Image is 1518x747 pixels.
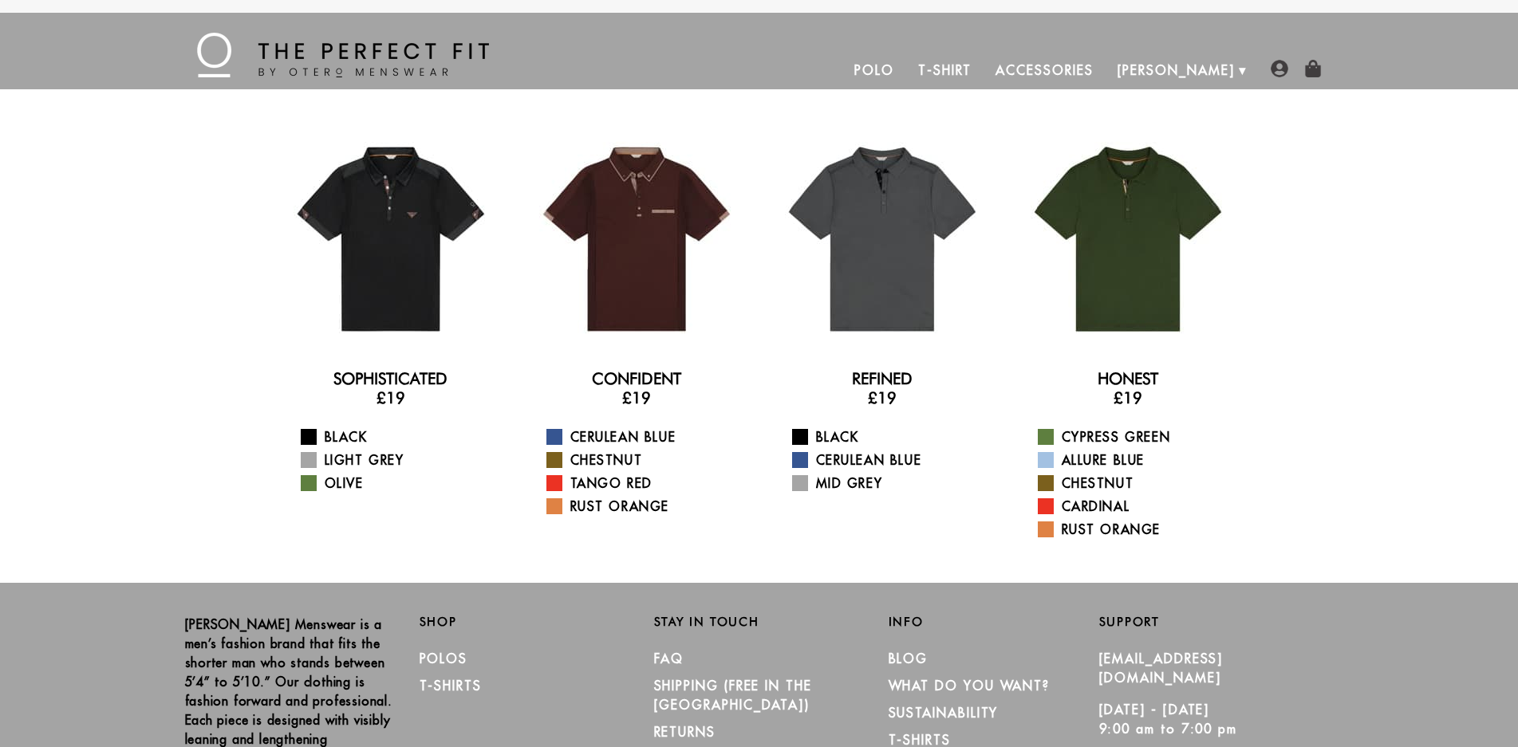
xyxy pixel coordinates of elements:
[420,651,468,666] a: Polos
[889,705,999,721] a: Sustainability
[546,474,747,493] a: Tango Red
[281,388,501,407] h3: £19
[420,615,630,629] h2: Shop
[1018,388,1238,407] h3: £19
[1038,427,1238,446] a: Cypress Green
[1038,450,1238,470] a: Allure Blue
[654,678,812,713] a: SHIPPING (Free in the [GEOGRAPHIC_DATA])
[842,51,906,89] a: Polo
[197,33,489,77] img: The Perfect Fit - by Otero Menswear - Logo
[1099,700,1310,738] p: [DATE] - [DATE] 9:00 am to 7:00 pm
[1106,51,1247,89] a: [PERSON_NAME]
[889,615,1099,629] h2: Info
[1098,369,1158,388] a: Honest
[1099,615,1334,629] h2: Support
[654,615,865,629] h2: Stay in Touch
[1099,651,1224,686] a: [EMAIL_ADDRESS][DOMAIN_NAME]
[546,427,747,446] a: Cerulean Blue
[984,51,1105,89] a: Accessories
[1271,60,1288,77] img: user-account-icon.png
[772,388,992,407] h3: £19
[906,51,984,89] a: T-Shirt
[546,497,747,516] a: Rust Orange
[792,427,992,446] a: Black
[852,369,913,388] a: Refined
[1304,60,1322,77] img: shopping-bag-icon.png
[1038,497,1238,516] a: Cardinal
[792,474,992,493] a: Mid Grey
[301,427,501,446] a: Black
[1038,520,1238,539] a: Rust Orange
[654,651,684,666] a: FAQ
[654,724,716,740] a: RETURNS
[333,369,448,388] a: Sophisticated
[301,450,501,470] a: Light Grey
[526,388,747,407] h3: £19
[889,678,1051,694] a: What Do You Want?
[1038,474,1238,493] a: Chestnut
[301,474,501,493] a: Olive
[889,651,929,666] a: Blog
[792,450,992,470] a: Cerulean Blue
[420,678,482,694] a: T-Shirts
[546,450,747,470] a: Chestnut
[592,369,681,388] a: Confident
